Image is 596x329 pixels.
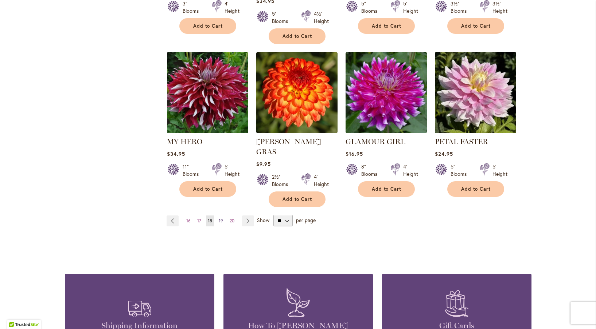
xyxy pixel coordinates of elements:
[272,10,292,25] div: 5" Blooms
[167,128,248,135] a: My Hero
[435,137,488,146] a: PETAL FASTER
[225,163,239,178] div: 5' Height
[183,163,203,178] div: 11" Blooms
[314,10,329,25] div: 4½' Height
[256,52,338,133] img: MARDY GRAS
[447,181,504,197] button: Add to Cart
[217,215,225,226] a: 19
[167,137,202,146] a: MY HERO
[314,173,329,188] div: 4' Height
[167,52,248,133] img: My Hero
[269,191,326,207] button: Add to Cart
[256,160,271,167] span: $9.95
[5,303,26,324] iframe: Launch Accessibility Center
[283,33,312,39] span: Add to Cart
[372,23,402,29] span: Add to Cart
[451,163,471,178] div: 5" Blooms
[269,28,326,44] button: Add to Cart
[346,137,405,146] a: GLAMOUR GIRL
[193,186,223,192] span: Add to Cart
[167,150,185,157] span: $34.95
[179,18,236,34] button: Add to Cart
[283,196,312,202] span: Add to Cart
[361,163,382,178] div: 8" Blooms
[403,163,418,178] div: 4' Height
[179,181,236,197] button: Add to Cart
[195,215,203,226] a: 17
[193,23,223,29] span: Add to Cart
[461,23,491,29] span: Add to Cart
[435,150,453,157] span: $24.95
[272,173,292,188] div: 2½" Blooms
[186,218,191,223] span: 16
[197,218,201,223] span: 17
[219,218,223,223] span: 19
[435,52,516,133] img: PETAL FASTER
[358,181,415,197] button: Add to Cart
[358,18,415,34] button: Add to Cart
[256,137,321,156] a: [PERSON_NAME] GRAS
[372,186,402,192] span: Add to Cart
[461,186,491,192] span: Add to Cart
[228,215,236,226] a: 20
[435,128,516,135] a: PETAL FASTER
[208,218,212,223] span: 18
[447,18,504,34] button: Add to Cart
[256,128,338,135] a: MARDY GRAS
[346,52,427,133] img: GLAMOUR GIRL
[296,217,316,223] span: per page
[346,128,427,135] a: GLAMOUR GIRL
[346,150,363,157] span: $16.95
[492,163,507,178] div: 5' Height
[184,215,192,226] a: 16
[230,218,234,223] span: 20
[257,217,269,223] span: Show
